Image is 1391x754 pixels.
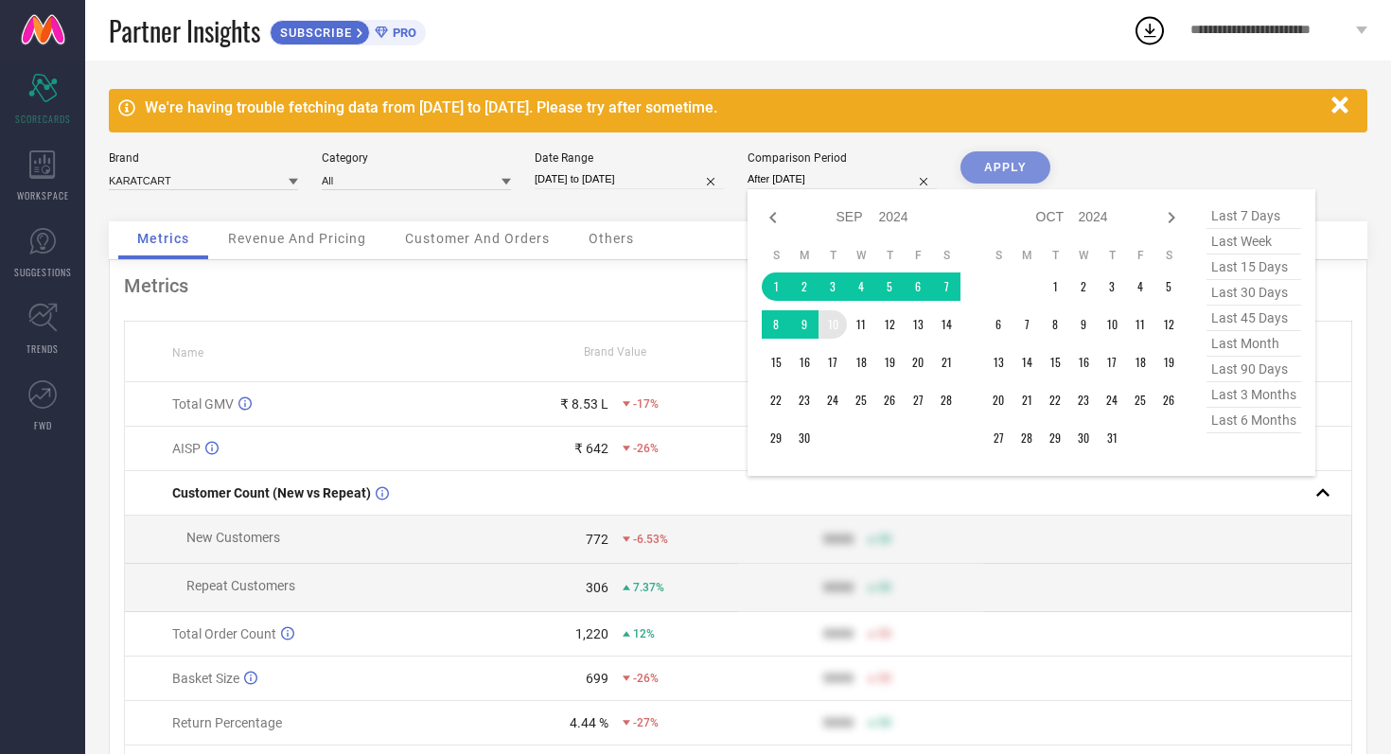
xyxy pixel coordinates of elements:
div: ₹ 8.53 L [560,396,608,412]
th: Monday [1012,248,1041,263]
td: Fri Sep 27 2024 [904,386,932,414]
td: Thu Oct 17 2024 [1098,348,1126,377]
td: Fri Oct 11 2024 [1126,310,1154,339]
td: Wed Oct 09 2024 [1069,310,1098,339]
td: Sat Oct 05 2024 [1154,272,1183,301]
td: Thu Oct 24 2024 [1098,386,1126,414]
td: Tue Sep 24 2024 [819,386,847,414]
div: Comparison Period [748,151,937,165]
td: Mon Sep 16 2024 [790,348,819,377]
th: Thursday [1098,248,1126,263]
span: last 45 days [1206,306,1301,331]
td: Thu Oct 31 2024 [1098,424,1126,452]
td: Sat Sep 07 2024 [932,272,960,301]
div: Metrics [124,274,1352,297]
span: 50 [878,672,891,685]
th: Saturday [932,248,960,263]
div: Open download list [1133,13,1167,47]
td: Fri Oct 18 2024 [1126,348,1154,377]
span: last 90 days [1206,357,1301,382]
span: -6.53% [633,533,668,546]
span: Revenue And Pricing [228,231,366,246]
div: We're having trouble fetching data from [DATE] to [DATE]. Please try after sometime. [145,98,1322,116]
span: 12% [633,627,655,640]
td: Fri Sep 13 2024 [904,310,932,339]
a: SUBSCRIBEPRO [270,15,426,45]
span: FWD [34,418,52,432]
td: Mon Sep 30 2024 [790,424,819,452]
span: last week [1206,229,1301,254]
span: SUBSCRIBE [271,26,357,40]
span: -17% [633,397,659,411]
div: Previous month [762,206,784,229]
span: Basket Size [172,671,239,686]
span: Name [172,346,203,359]
td: Wed Sep 18 2024 [847,348,875,377]
span: Partner Insights [109,11,260,50]
td: Mon Oct 28 2024 [1012,424,1041,452]
span: Repeat Customers [186,578,295,593]
span: Metrics [137,231,189,246]
td: Wed Oct 23 2024 [1069,386,1098,414]
span: 50 [878,716,891,729]
th: Tuesday [1041,248,1069,263]
td: Fri Sep 20 2024 [904,348,932,377]
th: Tuesday [819,248,847,263]
td: Sun Oct 06 2024 [984,310,1012,339]
div: 9999 [823,715,854,730]
th: Friday [1126,248,1154,263]
input: Select comparison period [748,169,937,189]
div: 772 [586,532,608,547]
td: Tue Sep 17 2024 [819,348,847,377]
th: Sunday [984,248,1012,263]
div: Date Range [535,151,724,165]
span: SUGGESTIONS [14,265,72,279]
td: Wed Sep 11 2024 [847,310,875,339]
span: Customer And Orders [405,231,550,246]
div: 9999 [823,626,854,641]
td: Tue Oct 08 2024 [1041,310,1069,339]
td: Sun Oct 13 2024 [984,348,1012,377]
span: New Customers [186,530,280,545]
div: Brand [109,151,298,165]
td: Tue Oct 22 2024 [1041,386,1069,414]
span: Customer Count (New vs Repeat) [172,485,371,500]
td: Wed Oct 02 2024 [1069,272,1098,301]
td: Sat Sep 14 2024 [932,310,960,339]
span: Brand Value [584,345,646,359]
span: WORKSPACE [17,188,69,202]
span: -27% [633,716,659,729]
div: Next month [1160,206,1183,229]
div: 4.44 % [570,715,608,730]
th: Thursday [875,248,904,263]
td: Thu Oct 03 2024 [1098,272,1126,301]
td: Tue Oct 29 2024 [1041,424,1069,452]
span: AISP [172,441,201,456]
td: Tue Sep 10 2024 [819,310,847,339]
td: Mon Oct 07 2024 [1012,310,1041,339]
td: Sun Sep 08 2024 [762,310,790,339]
td: Sat Oct 19 2024 [1154,348,1183,377]
td: Fri Sep 06 2024 [904,272,932,301]
td: Mon Sep 02 2024 [790,272,819,301]
td: Sun Oct 20 2024 [984,386,1012,414]
span: 50 [878,581,891,594]
div: 9999 [823,532,854,547]
span: last 6 months [1206,408,1301,433]
div: 9999 [823,671,854,686]
td: Wed Sep 04 2024 [847,272,875,301]
span: last 7 days [1206,203,1301,229]
th: Wednesday [1069,248,1098,263]
span: last 30 days [1206,280,1301,306]
span: -26% [633,672,659,685]
span: SCORECARDS [15,112,71,126]
span: -26% [633,442,659,455]
div: 699 [586,671,608,686]
td: Fri Oct 04 2024 [1126,272,1154,301]
td: Thu Oct 10 2024 [1098,310,1126,339]
td: Sat Oct 26 2024 [1154,386,1183,414]
span: Return Percentage [172,715,282,730]
span: TRENDS [26,342,59,356]
td: Sun Sep 22 2024 [762,386,790,414]
div: 1,220 [575,626,608,641]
